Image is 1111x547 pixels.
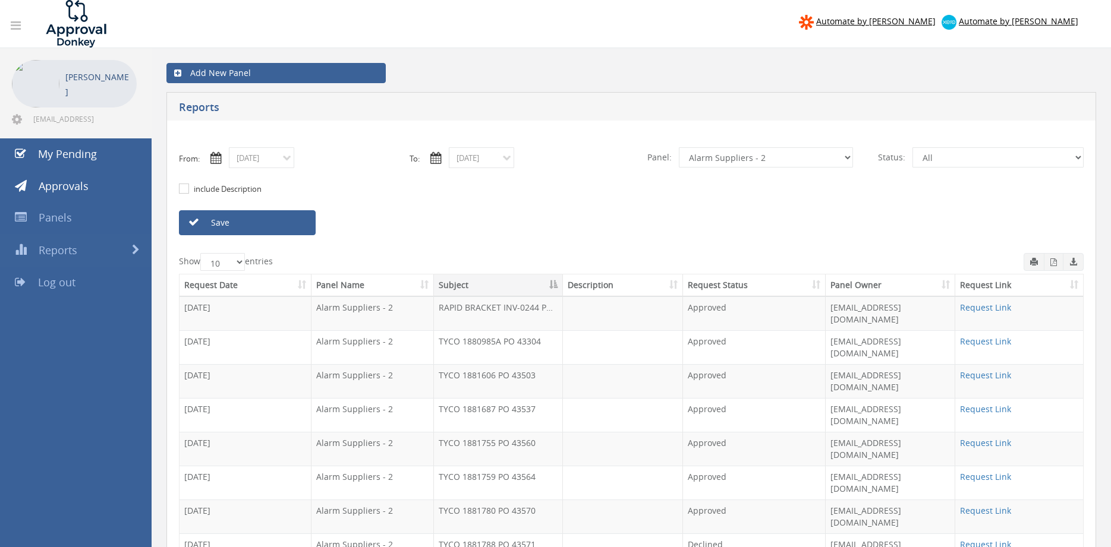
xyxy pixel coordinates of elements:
[179,102,814,116] h5: Reports
[826,466,955,499] td: [EMAIL_ADDRESS][DOMAIN_NAME]
[871,147,912,167] span: Status:
[826,432,955,466] td: [EMAIL_ADDRESS][DOMAIN_NAME]
[683,274,826,296] th: Request Status: activate to sort column ascending
[826,330,955,364] td: [EMAIL_ADDRESS][DOMAIN_NAME]
[826,296,955,330] td: [EMAIL_ADDRESS][DOMAIN_NAME]
[65,69,131,99] p: [PERSON_NAME]
[434,330,563,364] td: TYCO 1880985A PO 43304
[180,296,311,330] td: [DATE]
[311,364,434,398] td: Alarm Suppliers - 2
[191,184,262,195] label: include Description
[38,275,75,289] span: Log out
[434,466,563,499] td: TYCO 1881759 PO 43564
[180,499,311,533] td: [DATE]
[826,274,955,296] th: Panel Owner: activate to sort column ascending
[826,499,955,533] td: [EMAIL_ADDRESS][DOMAIN_NAME]
[166,63,386,83] a: Add New Panel
[39,243,77,257] span: Reports
[434,296,563,330] td: RAPID BRACKET INV-0244 PO 43551
[683,364,826,398] td: Approved
[39,179,89,193] span: Approvals
[200,253,245,271] select: Showentries
[683,499,826,533] td: Approved
[434,398,563,432] td: TYCO 1881687 PO 43537
[826,398,955,432] td: [EMAIL_ADDRESS][DOMAIN_NAME]
[311,296,434,330] td: Alarm Suppliers - 2
[179,153,200,165] label: From:
[683,432,826,466] td: Approved
[563,274,683,296] th: Description: activate to sort column ascending
[311,330,434,364] td: Alarm Suppliers - 2
[959,15,1078,27] span: Automate by [PERSON_NAME]
[311,432,434,466] td: Alarm Suppliers - 2
[960,369,1011,381] a: Request Link
[434,364,563,398] td: TYCO 1881606 PO 43503
[311,499,434,533] td: Alarm Suppliers - 2
[39,210,72,225] span: Panels
[960,336,1011,347] a: Request Link
[683,296,826,330] td: Approved
[180,364,311,398] td: [DATE]
[180,432,311,466] td: [DATE]
[683,398,826,432] td: Approved
[960,505,1011,516] a: Request Link
[955,274,1083,296] th: Request Link: activate to sort column ascending
[180,330,311,364] td: [DATE]
[33,114,134,124] span: [EMAIL_ADDRESS][DOMAIN_NAME]
[180,274,311,296] th: Request Date: activate to sort column ascending
[38,147,97,161] span: My Pending
[683,330,826,364] td: Approved
[826,364,955,398] td: [EMAIL_ADDRESS][DOMAIN_NAME]
[434,274,563,296] th: Subject: activate to sort column descending
[180,466,311,499] td: [DATE]
[960,403,1011,415] a: Request Link
[942,15,956,30] img: xero-logo.png
[434,499,563,533] td: TYCO 1881780 PO 43570
[311,398,434,432] td: Alarm Suppliers - 2
[434,432,563,466] td: TYCO 1881755 PO 43560
[410,153,420,165] label: To:
[960,471,1011,482] a: Request Link
[960,302,1011,313] a: Request Link
[683,466,826,499] td: Approved
[311,466,434,499] td: Alarm Suppliers - 2
[180,398,311,432] td: [DATE]
[179,210,316,235] a: Save
[816,15,936,27] span: Automate by [PERSON_NAME]
[179,253,273,271] label: Show entries
[640,147,679,167] span: Panel:
[799,15,814,30] img: zapier-logomark.png
[311,274,434,296] th: Panel Name: activate to sort column ascending
[960,437,1011,448] a: Request Link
